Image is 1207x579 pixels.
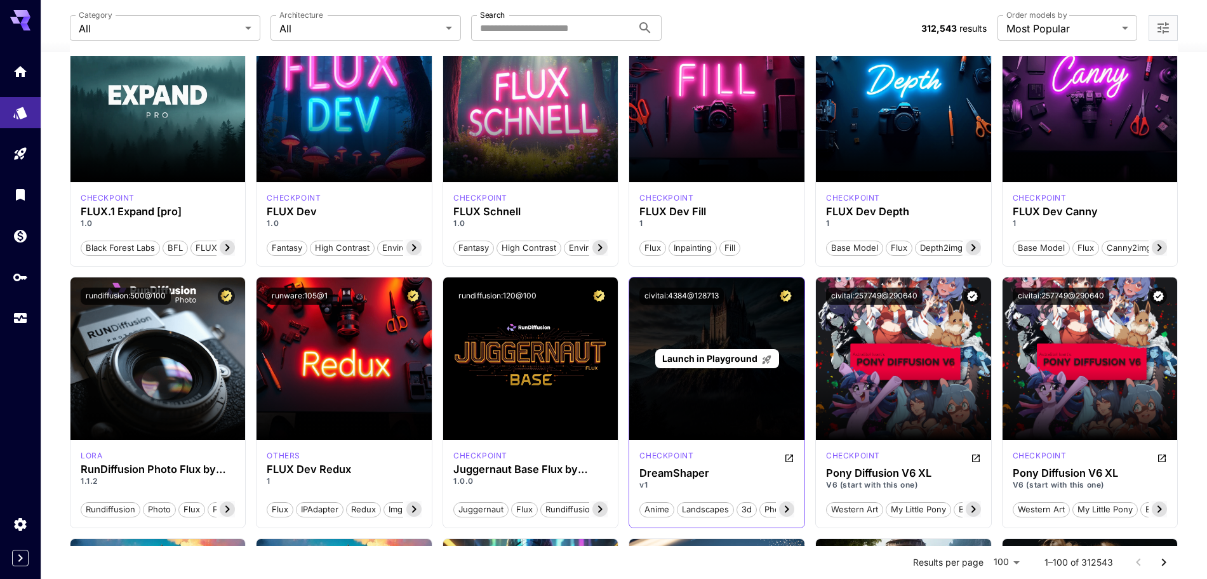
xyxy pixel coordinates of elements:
[81,463,236,476] div: RunDiffusion Photo Flux by RunDiffusion
[267,503,293,516] span: Flux
[921,23,957,34] span: 312,543
[179,503,204,516] span: flux
[279,21,441,36] span: All
[540,501,600,517] button: rundiffusion
[954,503,1010,516] span: base model
[297,503,343,516] span: IPAdapter
[208,503,230,516] span: pro
[1013,242,1069,255] span: Base model
[639,501,674,517] button: anime
[737,503,756,516] span: 3d
[267,239,307,256] button: Fantasy
[1013,450,1067,462] p: checkpoint
[564,239,624,256] button: Environment
[497,242,561,255] span: High Contrast
[13,63,28,79] div: Home
[971,450,981,465] button: Open in CivitAI
[453,450,507,462] div: FLUX.1 D
[1072,239,1099,256] button: Flux
[1102,239,1156,256] button: canny2img
[639,450,693,462] p: checkpoint
[737,501,757,517] button: 3d
[639,206,794,218] h3: FLUX Dev Fill
[454,242,493,255] span: Fantasy
[143,503,175,516] span: photo
[81,192,135,204] p: checkpoint
[347,503,380,516] span: Redux
[81,239,160,256] button: Black Forest Labs
[13,146,28,162] div: Playground
[1072,501,1138,517] button: my little pony
[1156,20,1171,36] button: Open more filters
[886,501,951,517] button: my little pony
[81,288,171,305] button: rundiffusion:500@100
[267,192,321,204] p: checkpoint
[267,450,300,462] div: FLUX.1 D
[590,288,608,305] button: Certified Model – Vetted for best performance and includes a commercial license.
[81,206,236,218] div: FLUX.1 Expand [pro]
[81,192,135,204] div: fluxpro
[886,242,912,255] span: Flux
[378,242,436,255] span: Environment
[310,239,375,256] button: High Contrast
[13,269,28,285] div: API Keys
[163,242,187,255] span: BFL
[1102,242,1156,255] span: canny2img
[454,503,508,516] span: juggernaut
[639,467,794,479] div: DreamShaper
[208,501,231,517] button: pro
[826,206,981,218] h3: FLUX Dev Depth
[218,288,235,305] button: Certified Model – Vetted for best performance and includes a commercial license.
[1141,503,1197,516] span: base model
[1150,288,1167,305] button: Verified working
[480,10,505,20] label: Search
[826,467,981,479] div: Pony Diffusion V6 XL
[1013,192,1067,204] p: checkpoint
[81,242,159,255] span: Black Forest Labs
[497,239,561,256] button: High Contrast
[826,288,923,305] button: civitai:257749@290640
[826,218,981,229] p: 1
[886,239,912,256] button: Flux
[826,239,883,256] button: Base model
[677,501,734,517] button: landscapes
[669,239,717,256] button: Inpainting
[564,242,623,255] span: Environment
[913,556,984,569] p: Results per page
[959,23,987,34] span: results
[453,218,608,229] p: 1.0
[1013,288,1109,305] button: civitai:257749@290640
[1013,501,1070,517] button: western art
[296,501,343,517] button: IPAdapter
[662,353,757,364] span: Launch in Playground
[1013,450,1067,465] div: Pony
[1013,467,1168,479] h3: Pony Diffusion V6 XL
[81,501,140,517] button: rundiffusion
[827,503,883,516] span: western art
[1073,242,1098,255] span: Flux
[81,476,236,487] p: 1.1.2
[267,501,293,517] button: Flux
[190,239,281,256] button: FLUX.1 Expand [pro]
[453,463,608,476] h3: Juggernaut Base Flux by RunDiffusion
[639,479,794,491] p: v1
[915,239,968,256] button: depth2img
[267,463,422,476] div: FLUX Dev Redux
[826,450,880,462] p: checkpoint
[1013,218,1168,229] p: 1
[655,349,779,369] a: Launch in Playground
[453,206,608,218] div: FLUX Schnell
[639,192,693,204] div: FLUX.1 D
[267,206,422,218] h3: FLUX Dev
[453,192,507,204] div: FLUX.1 S
[13,516,28,532] div: Settings
[81,503,140,516] span: rundiffusion
[13,187,28,203] div: Library
[677,503,733,516] span: landscapes
[310,242,374,255] span: High Contrast
[279,10,323,20] label: Architecture
[1013,206,1168,218] div: FLUX Dev Canny
[512,503,537,516] span: flux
